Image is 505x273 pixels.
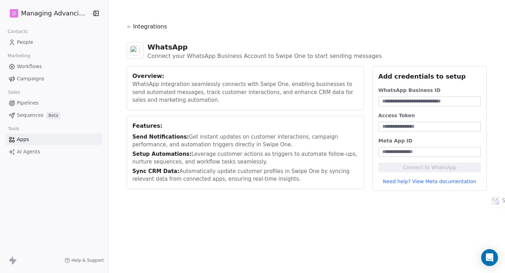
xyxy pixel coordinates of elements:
[133,167,358,183] div: Automatically update customer profiles in Swipe One by syncing relevant data from connected apps,...
[378,137,481,144] div: Meta App ID
[378,162,481,172] button: Connect to WhatsApp
[133,72,358,80] div: Overview:
[133,80,358,104] div: WhatsApp integration seamlessly connects with Swipe One, enabling businesses to send automated me...
[5,26,31,37] span: Contacts
[133,122,358,130] div: Features:
[133,151,192,157] span: Setup Automations:
[378,87,481,94] div: WhatsApp Business ID
[133,134,189,140] span: Send Notifications:
[133,150,358,166] div: Leverage customer actions as triggers to automate follow-ups, nurture sequences, and workflow tas...
[378,72,481,81] div: Add credentials to setup
[17,63,42,70] span: Workflows
[378,178,481,185] a: Need help? View Meta documentation
[130,46,140,55] img: whatsapp.svg
[21,9,89,18] span: Managing Advancing Wealth
[133,168,180,174] span: Sync CRM Data:
[133,133,358,149] div: Get instant updates on customer interactions, campaign performance, and automation triggers direc...
[6,61,102,72] a: Workflows
[6,73,102,85] a: Campaigns
[8,7,86,19] button: DManaging Advancing Wealth
[17,112,43,119] span: Sequences
[17,75,44,82] span: Campaigns
[6,36,102,48] a: People
[17,39,33,46] span: People
[5,51,33,61] span: Marketing
[378,112,481,119] div: Access Token
[17,148,40,155] span: AI Agents
[5,87,23,98] span: Sales
[46,112,60,119] span: Beta
[6,146,102,158] a: AI Agents
[72,258,104,263] span: Help & Support
[17,136,29,143] span: Apps
[148,52,382,60] div: Connect your WhatsApp Business Account to Swipe One to start sending messages
[133,22,167,31] span: Integrations
[6,109,102,121] a: SequencesBeta
[148,42,382,52] div: WhatsApp
[127,22,487,36] a: Integrations
[17,99,39,107] span: Pipelines
[6,97,102,109] a: Pipelines
[481,249,498,266] div: Open Intercom Messenger
[5,124,22,134] span: Tools
[12,10,16,17] span: D
[65,258,104,263] a: Help & Support
[6,134,102,145] a: Apps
